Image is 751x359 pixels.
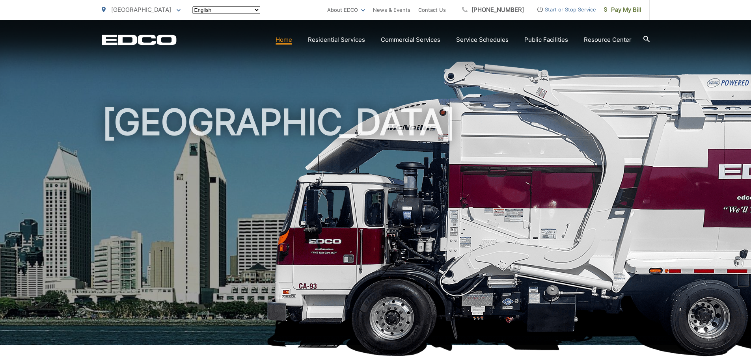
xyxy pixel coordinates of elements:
a: Commercial Services [381,35,440,45]
select: Select a language [192,6,260,14]
span: [GEOGRAPHIC_DATA] [111,6,171,13]
a: About EDCO [327,5,365,15]
span: Pay My Bill [604,5,641,15]
a: EDCD logo. Return to the homepage. [102,34,177,45]
h1: [GEOGRAPHIC_DATA] [102,102,650,352]
a: News & Events [373,5,410,15]
a: Home [276,35,292,45]
a: Residential Services [308,35,365,45]
a: Service Schedules [456,35,509,45]
a: Public Facilities [524,35,568,45]
a: Resource Center [584,35,632,45]
a: Contact Us [418,5,446,15]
